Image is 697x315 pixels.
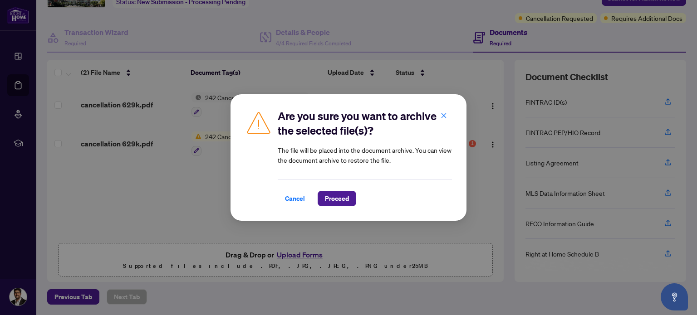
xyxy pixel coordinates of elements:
[441,112,447,119] span: close
[278,191,312,206] button: Cancel
[325,191,349,206] span: Proceed
[285,191,305,206] span: Cancel
[278,145,452,165] article: The file will be placed into the document archive. You can view the document archive to restore t...
[245,109,272,136] img: Caution Icon
[661,283,688,310] button: Open asap
[318,191,356,206] button: Proceed
[278,109,452,138] h2: Are you sure you want to archive the selected file(s)?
